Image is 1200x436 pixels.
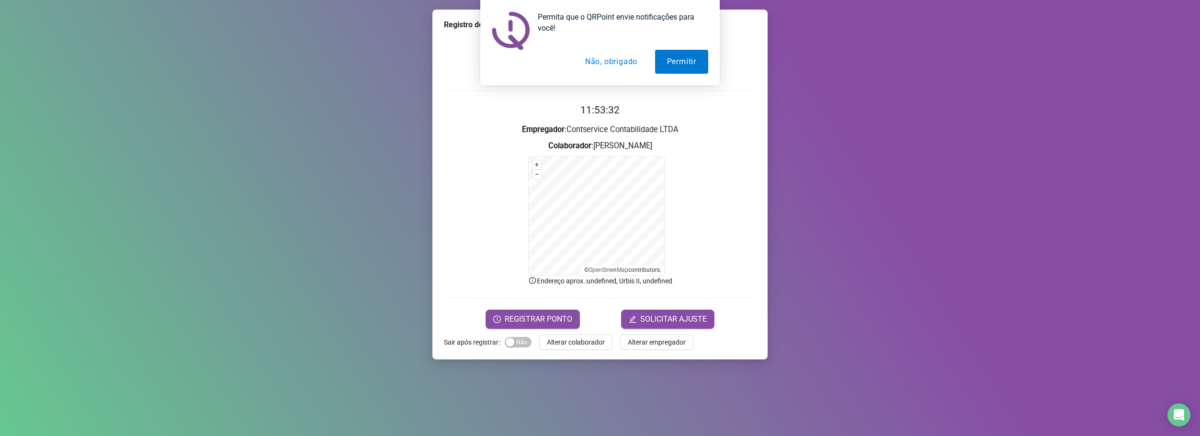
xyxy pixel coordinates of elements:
[444,335,505,350] label: Sair após registrar
[530,11,708,34] div: Permita que o QRPoint envie notificações para você!
[628,337,686,347] span: Alterar empregador
[522,125,565,134] strong: Empregador
[444,276,756,286] p: Endereço aprox. : undefined, Urbis II, undefined
[640,313,707,325] span: SOLICITAR AJUSTE
[629,315,636,323] span: edit
[620,335,693,350] button: Alterar empregador
[584,267,661,273] li: © contributors.
[444,140,756,152] h3: : [PERSON_NAME]
[589,267,628,273] a: OpenStreetMap
[532,160,542,169] button: +
[486,310,580,329] button: REGISTRAR PONTO
[532,170,542,179] button: –
[1167,403,1190,426] div: Open Intercom Messenger
[621,310,714,329] button: editSOLICITAR AJUSTE
[655,50,708,74] button: Permitir
[528,276,537,285] span: info-circle
[444,123,756,136] h3: : Contservice Contabilidade LTDA
[539,335,612,350] button: Alterar colaborador
[493,315,501,323] span: clock-circle
[548,141,591,150] strong: Colaborador
[505,313,572,325] span: REGISTRAR PONTO
[573,50,649,74] button: Não, obrigado
[492,11,530,50] img: notification icon
[547,337,605,347] span: Alterar colaborador
[580,104,620,116] time: 11:53:32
